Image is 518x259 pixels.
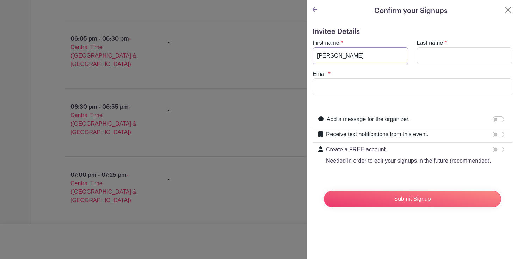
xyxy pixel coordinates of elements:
[326,130,428,139] label: Receive text notifications from this event.
[313,70,327,78] label: Email
[417,39,443,47] label: Last name
[326,157,491,165] p: Needed in order to edit your signups in the future (recommended).
[326,145,491,154] p: Create a FREE account.
[374,6,448,16] h5: Confirm your Signups
[313,39,339,47] label: First name
[313,28,512,36] h5: Invitee Details
[327,115,410,124] label: Add a message for the organizer.
[504,6,512,14] button: Close
[324,191,501,207] input: Submit Signup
